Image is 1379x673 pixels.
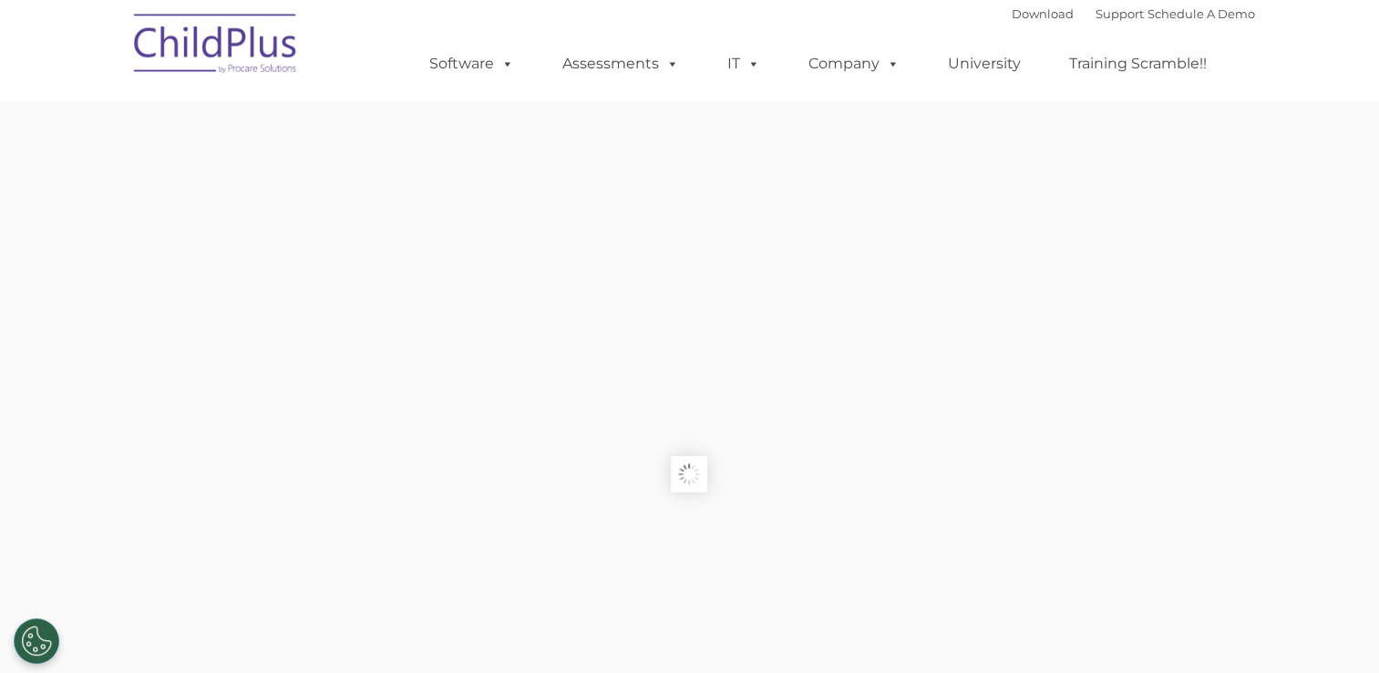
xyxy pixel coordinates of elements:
a: Software [411,46,532,82]
a: Training Scramble!! [1051,46,1225,82]
img: ChildPlus by Procare Solutions [125,1,307,92]
a: Company [790,46,918,82]
a: Download [1012,6,1074,21]
iframe: Chat Widget [1288,585,1379,673]
a: Assessments [544,46,697,82]
a: Support [1096,6,1144,21]
a: Schedule A Demo [1147,6,1255,21]
button: Cookies Settings [14,618,59,664]
font: | [1012,6,1255,21]
a: University [930,46,1039,82]
a: IT [709,46,778,82]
